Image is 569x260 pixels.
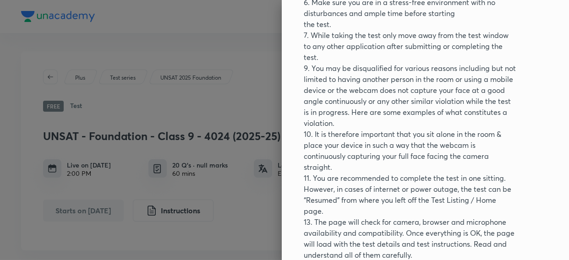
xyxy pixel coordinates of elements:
p: the test. [304,19,516,30]
p: 7. While taking the test only move away from the test window to any other application after submi... [304,30,516,63]
p: 10. It is therefore important that you sit alone in the room & place your device in such a way th... [304,129,516,173]
p: 11. You are recommended to complete the test in one sitting. However, in cases of internet or pow... [304,173,516,217]
p: 9. You may be disqualified for various reasons including but not limited to having another person... [304,63,516,129]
